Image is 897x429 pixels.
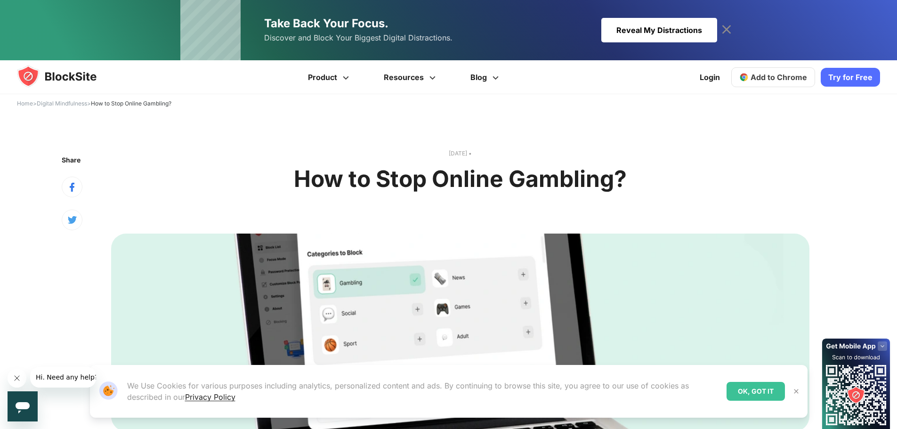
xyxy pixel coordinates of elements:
a: Privacy Policy [185,392,235,402]
a: Add to Chrome [731,67,815,87]
iframe: Închidere mesaj [8,369,26,388]
span: > > [17,100,171,107]
span: Hi. Need any help? [6,7,68,14]
iframe: Mesaj de la companie [30,367,96,388]
span: Add to Chrome [751,73,807,82]
a: Home [17,100,33,107]
a: Try for Free [821,68,880,87]
iframe: Buton lansare fereastră mesagerie [8,391,38,421]
button: Close [790,385,802,397]
a: Resources [368,60,454,94]
text: [DATE] • [111,149,809,158]
h1: How to Stop Online Gambling? [294,166,627,192]
text: Share [62,156,81,164]
img: Close [792,388,800,395]
p: We Use Cookies for various purposes including analytics, personalized content and ads. By continu... [127,380,719,403]
span: Discover and Block Your Biggest Digital Distractions. [264,31,453,45]
span: Take Back Your Focus. [264,16,388,30]
a: Digital Mindfulness [37,100,87,107]
a: Login [694,66,726,89]
img: chrome-icon.svg [739,73,749,82]
a: Blog [454,60,517,94]
div: Reveal My Distractions [601,18,717,42]
div: OK, GOT IT [727,382,785,401]
span: How to Stop Online Gambling? [91,100,171,107]
img: blocksite-icon.5d769676.svg [17,65,115,88]
a: Product [292,60,368,94]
